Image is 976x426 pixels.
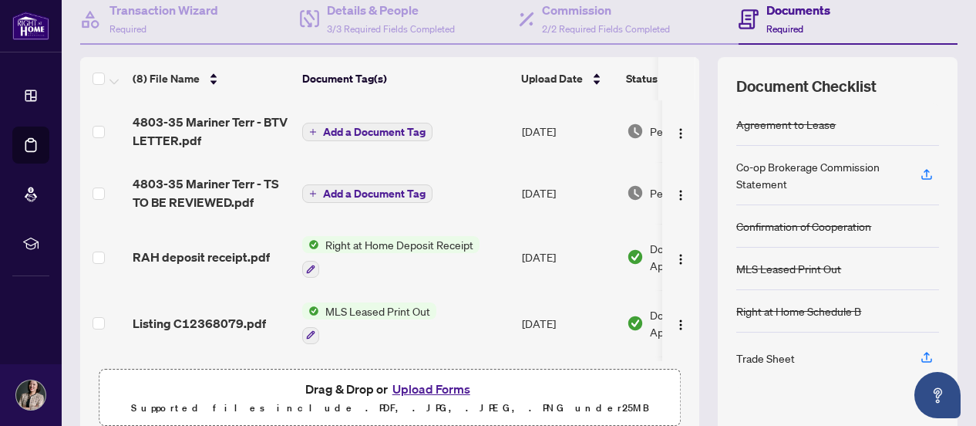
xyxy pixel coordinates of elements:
div: Trade Sheet [736,350,795,367]
img: Document Status [627,248,644,265]
th: (8) File Name [126,57,296,100]
p: Supported files include .PDF, .JPG, .JPEG, .PNG under 25 MB [109,399,671,418]
button: Logo [668,119,693,144]
span: Pending Review [650,123,727,140]
span: Right at Home Deposit Receipt [319,236,480,253]
button: Add a Document Tag [302,184,432,203]
span: Document Approved [650,240,745,274]
button: Add a Document Tag [302,184,432,204]
div: Right at Home Schedule B [736,303,861,319]
div: Agreement to Lease [736,116,836,133]
td: [DATE] [516,100,621,162]
th: Status [620,57,751,100]
td: [DATE] [516,162,621,224]
img: Status Icon [302,303,319,319]
img: Profile Icon [16,380,45,410]
span: Required [766,23,803,35]
span: plus [309,128,317,136]
button: Open asap [914,372,961,418]
h4: Details & People [327,1,455,19]
div: Confirmation of Cooperation [736,218,871,235]
span: Status [626,70,658,87]
h4: Documents [766,1,830,19]
div: MLS Leased Print Out [736,260,841,277]
span: 2/2 Required Fields Completed [542,23,670,35]
div: Co-op Brokerage Commission Statement [736,158,902,192]
span: 4803-35 Mariner Terr - BTV LETTER.pdf [133,113,290,150]
button: Logo [668,311,693,336]
h4: Transaction Wizard [109,1,218,19]
span: 3/3 Required Fields Completed [327,23,455,35]
button: Add a Document Tag [302,123,432,141]
span: Listing C12368079.pdf [133,314,266,333]
span: Add a Document Tag [323,127,426,137]
td: [DATE] [516,357,621,423]
img: Status Icon [302,236,319,253]
img: logo [12,12,49,40]
span: Upload Date [521,70,583,87]
button: Logo [668,181,693,205]
span: Required [109,23,146,35]
img: Logo [675,253,687,265]
span: plus [309,190,317,198]
span: (8) File Name [133,70,200,87]
span: Document Checklist [736,76,877,97]
th: Document Tag(s) [296,57,515,100]
button: Logo [668,245,693,269]
img: Document Status [627,123,644,140]
button: Upload Forms [388,379,475,399]
td: [DATE] [516,224,621,290]
span: Add a Document Tag [323,188,426,199]
button: Status IconMLS Leased Print Out [302,303,436,344]
img: Logo [675,189,687,201]
img: Document Status [627,184,644,201]
span: Document Approved [650,306,745,340]
span: Drag & Drop or [305,379,475,399]
button: Status IconRight at Home Deposit Receipt [302,236,480,278]
span: 4803-35 Mariner Terr - TS TO BE REVIEWED.pdf [133,174,290,211]
td: [DATE] [516,290,621,357]
span: RAH deposit receipt.pdf [133,248,270,266]
img: Logo [675,319,687,331]
th: Upload Date [515,57,620,100]
button: Add a Document Tag [302,122,432,142]
h4: Commission [542,1,670,19]
span: Pending Review [650,184,727,201]
img: Document Status [627,315,644,332]
img: Logo [675,127,687,140]
span: MLS Leased Print Out [319,303,436,319]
